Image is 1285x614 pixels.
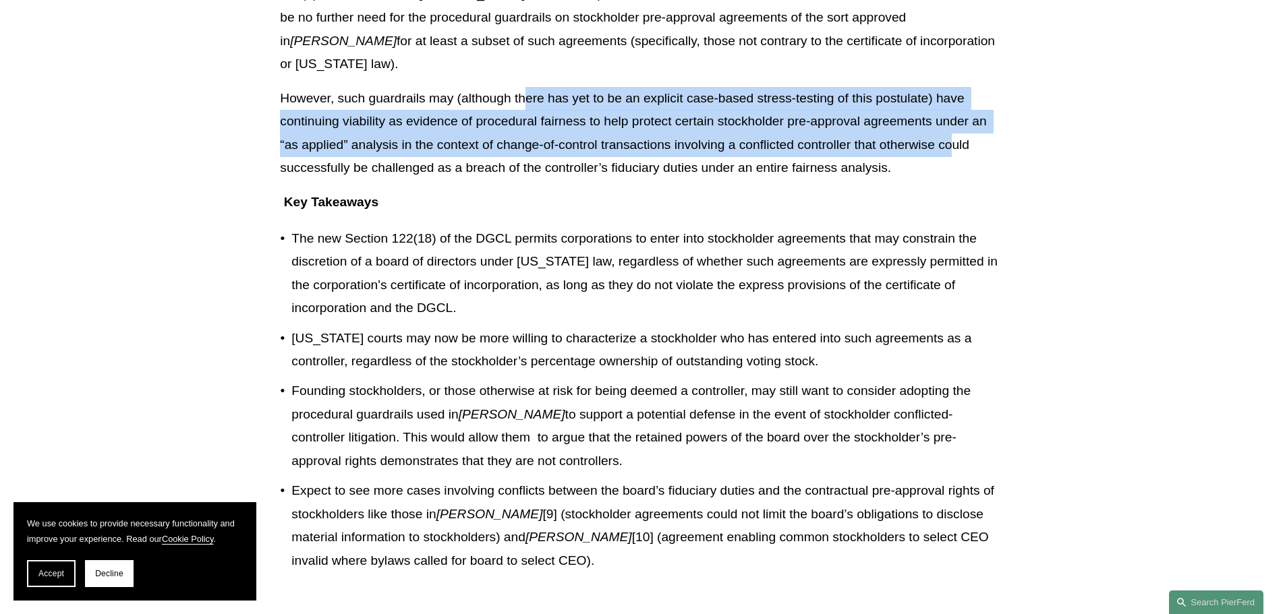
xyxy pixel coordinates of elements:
[284,195,378,209] strong: Key Takeaways
[459,407,565,421] em: [PERSON_NAME]
[162,534,214,544] a: Cookie Policy
[13,502,256,601] section: Cookie banner
[291,327,1004,373] p: [US_STATE] courts may now be more willing to characterize a stockholder who has entered into such...
[280,87,1004,180] p: However, such guardrails may (although there has yet to be an explicit case-based stress-testing ...
[27,560,76,587] button: Accept
[290,34,397,48] em: [PERSON_NAME]
[291,227,1004,320] p: The new Section 122(18) of the DGCL permits corporations to enter into stockholder agreements tha...
[95,569,123,578] span: Decline
[436,507,543,521] em: [PERSON_NAME]
[85,560,134,587] button: Decline
[291,379,1004,472] p: Founding stockholders, or those otherwise at risk for being deemed a controller, may still want t...
[38,569,64,578] span: Accept
[291,479,1004,572] p: Expect to see more cases involving conflicts between the board’s fiduciary duties and the contrac...
[1169,590,1263,614] a: Search this site
[27,516,243,547] p: We use cookies to provide necessary functionality and improve your experience. Read our .
[525,530,632,544] em: [PERSON_NAME]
